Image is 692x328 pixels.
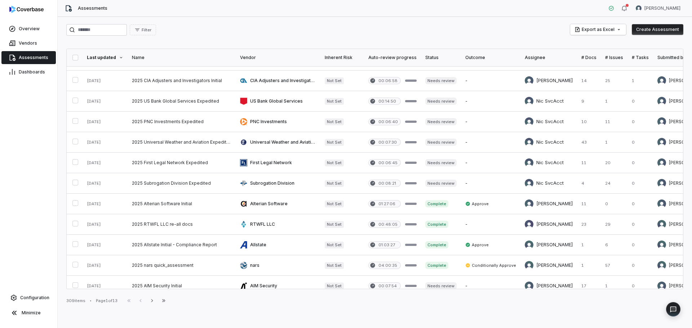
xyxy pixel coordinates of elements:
[1,66,56,78] a: Dashboards
[632,24,683,35] button: Create Assessment
[461,214,520,235] td: -
[525,241,533,249] img: Nic Weilbacher avatar
[605,55,623,60] div: # Issues
[657,117,666,126] img: Melanie Lorent avatar
[525,261,533,270] img: Nic Weilbacher avatar
[325,55,360,60] div: Inherent Risk
[525,220,533,229] img: Kourtney Shields avatar
[87,55,123,60] div: Last updated
[461,132,520,153] td: -
[3,291,54,304] a: Configuration
[19,69,45,75] span: Dashboards
[525,117,533,126] img: Nic SvcAcct avatar
[657,282,666,290] img: Melanie Lorent avatar
[78,5,107,11] span: Assessments
[425,55,457,60] div: Status
[1,22,56,35] a: Overview
[461,91,520,112] td: -
[657,241,666,249] img: Nic Weilbacher avatar
[461,71,520,91] td: -
[525,158,533,167] img: Nic SvcAcct avatar
[636,5,642,11] img: Melanie Lorent avatar
[632,55,649,60] div: # Tasks
[657,76,666,85] img: Melanie Lorent avatar
[130,24,156,35] button: Filter
[9,6,44,13] img: logo-D7KZi-bG.svg
[644,5,680,11] span: [PERSON_NAME]
[525,138,533,147] img: Nic SvcAcct avatar
[657,97,666,105] img: Melanie Lorent avatar
[657,261,666,270] img: Nic Weilbacher avatar
[657,179,666,188] img: Melanie Lorent avatar
[657,138,666,147] img: Melanie Lorent avatar
[19,55,48,60] span: Assessments
[657,220,666,229] img: Nic Weilbacher avatar
[20,295,49,301] span: Configuration
[465,55,516,60] div: Outcome
[142,27,151,33] span: Filter
[66,298,85,304] div: 309 items
[461,153,520,173] td: -
[631,3,685,14] button: Melanie Lorent avatar[PERSON_NAME]
[461,173,520,194] td: -
[657,158,666,167] img: Melanie Lorent avatar
[657,199,666,208] img: Melanie Lorent avatar
[22,310,41,316] span: Minimize
[570,24,626,35] button: Export as Excel
[240,55,316,60] div: Vendor
[368,55,417,60] div: Auto-review progress
[525,179,533,188] img: Nic SvcAcct avatar
[525,76,533,85] img: Melanie Lorent avatar
[581,55,596,60] div: # Docs
[1,51,56,64] a: Assessments
[90,298,92,303] div: •
[525,97,533,105] img: Nic SvcAcct avatar
[525,199,533,208] img: Melanie Lorent avatar
[3,306,54,320] button: Minimize
[1,37,56,50] a: Vendors
[19,40,37,46] span: Vendors
[461,276,520,296] td: -
[132,55,231,60] div: Name
[19,26,40,32] span: Overview
[96,298,117,304] div: Page 1 of 13
[461,112,520,132] td: -
[525,55,573,60] div: Assignee
[525,282,533,290] img: Melanie Lorent avatar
